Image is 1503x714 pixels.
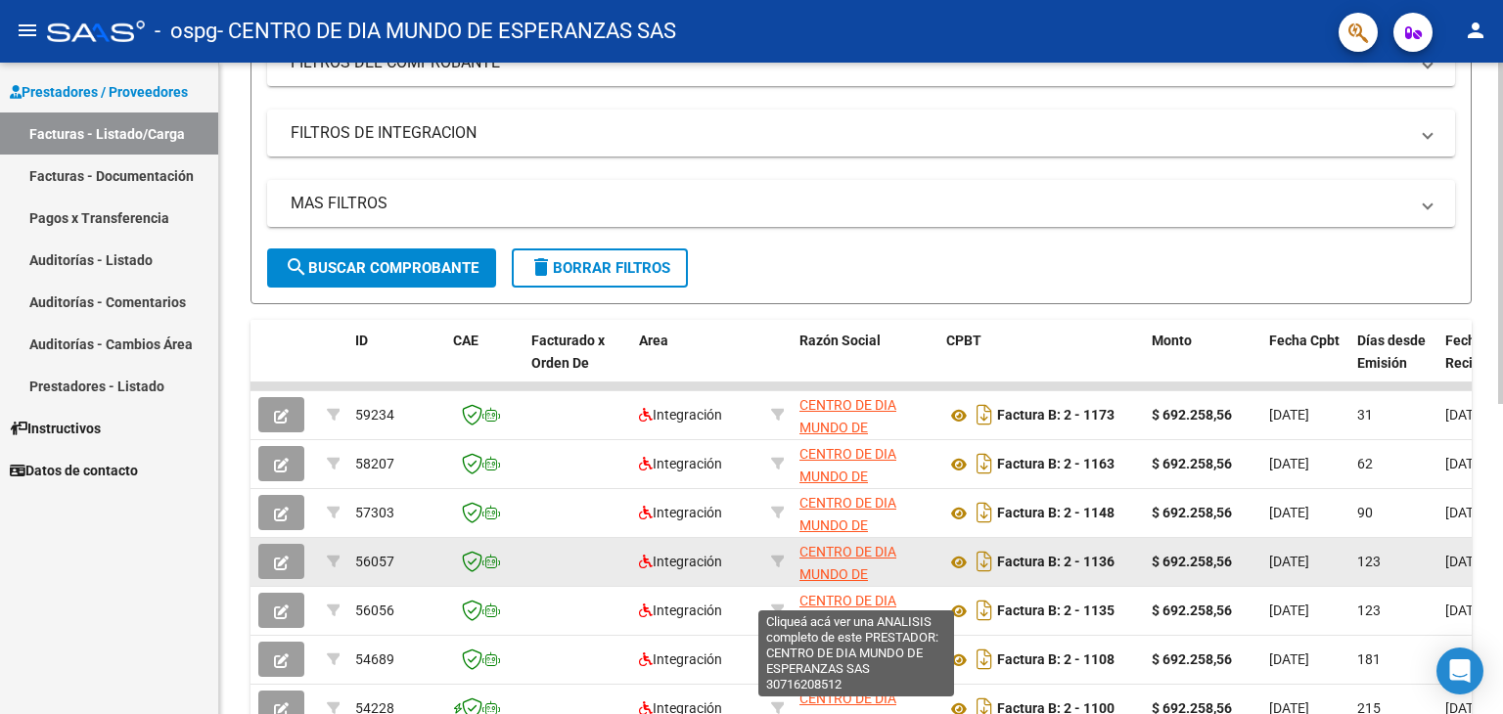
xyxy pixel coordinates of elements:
[799,394,931,435] div: 30716208512
[799,446,911,507] span: CENTRO DE DIA MUNDO DE ESPERANZAS SAS
[799,333,881,348] span: Razón Social
[10,460,138,481] span: Datos de contacto
[639,407,722,423] span: Integración
[1269,651,1309,667] span: [DATE]
[1445,456,1485,471] span: [DATE]
[524,320,631,406] datatable-header-cell: Facturado x Orden De
[1464,19,1487,42] mat-icon: person
[997,457,1115,472] strong: Factura B: 2 - 1163
[1349,320,1437,406] datatable-header-cell: Días desde Emisión
[799,492,931,533] div: 30716208512
[347,320,445,406] datatable-header-cell: ID
[1445,333,1500,371] span: Fecha Recibido
[799,642,911,702] span: CENTRO DE DIA MUNDO DE ESPERANZAS SAS
[1269,333,1340,348] span: Fecha Cpbt
[938,320,1144,406] datatable-header-cell: CPBT
[997,506,1115,521] strong: Factura B: 2 - 1148
[1357,333,1426,371] span: Días desde Emisión
[799,541,931,582] div: 30716208512
[291,122,1408,144] mat-panel-title: FILTROS DE INTEGRACION
[972,399,997,430] i: Descargar documento
[453,333,478,348] span: CAE
[355,602,394,618] span: 56056
[799,397,911,458] span: CENTRO DE DIA MUNDO DE ESPERANZAS SAS
[639,554,722,569] span: Integración
[1445,505,1485,520] span: [DATE]
[639,456,722,471] span: Integración
[972,546,997,577] i: Descargar documento
[285,255,308,279] mat-icon: search
[445,320,524,406] datatable-header-cell: CAE
[639,651,722,667] span: Integración
[291,193,1408,214] mat-panel-title: MAS FILTROS
[1436,647,1483,694] div: Open Intercom Messenger
[1152,456,1232,471] strong: $ 692.258,56
[531,333,605,371] span: Facturado x Orden De
[355,505,394,520] span: 57303
[639,505,722,520] span: Integración
[1445,554,1485,569] span: [DATE]
[267,248,496,288] button: Buscar Comprobante
[1445,407,1485,423] span: [DATE]
[1269,407,1309,423] span: [DATE]
[1269,505,1309,520] span: [DATE]
[972,497,997,528] i: Descargar documento
[1357,505,1373,520] span: 90
[355,456,394,471] span: 58207
[997,555,1115,570] strong: Factura B: 2 - 1136
[972,448,997,479] i: Descargar documento
[1152,333,1192,348] span: Monto
[799,495,911,556] span: CENTRO DE DIA MUNDO DE ESPERANZAS SAS
[1357,407,1373,423] span: 31
[285,259,478,277] span: Buscar Comprobante
[1357,651,1381,667] span: 181
[355,333,368,348] span: ID
[997,652,1115,668] strong: Factura B: 2 - 1108
[639,333,668,348] span: Area
[155,10,217,53] span: - ospg
[16,19,39,42] mat-icon: menu
[799,590,931,631] div: 30716208512
[217,10,676,53] span: - CENTRO DE DIA MUNDO DE ESPERANZAS SAS
[799,593,911,653] span: CENTRO DE DIA MUNDO DE ESPERANZAS SAS
[1152,554,1232,569] strong: $ 692.258,56
[1269,456,1309,471] span: [DATE]
[799,443,931,484] div: 30716208512
[512,248,688,288] button: Borrar Filtros
[267,110,1455,156] mat-expansion-panel-header: FILTROS DE INTEGRACION
[1152,505,1232,520] strong: $ 692.258,56
[1357,456,1373,471] span: 62
[355,651,394,667] span: 54689
[946,333,981,348] span: CPBT
[1152,407,1232,423] strong: $ 692.258,56
[355,554,394,569] span: 56057
[1445,602,1485,618] span: [DATE]
[997,603,1115,619] strong: Factura B: 2 - 1135
[355,407,394,423] span: 59234
[792,320,938,406] datatable-header-cell: Razón Social
[529,255,553,279] mat-icon: delete
[799,639,931,680] div: 30716208512
[997,408,1115,424] strong: Factura B: 2 - 1173
[10,81,188,103] span: Prestadores / Proveedores
[1269,554,1309,569] span: [DATE]
[1357,602,1381,618] span: 123
[799,544,911,604] span: CENTRO DE DIA MUNDO DE ESPERANZAS SAS
[972,595,997,626] i: Descargar documento
[267,180,1455,227] mat-expansion-panel-header: MAS FILTROS
[1144,320,1261,406] datatable-header-cell: Monto
[1261,320,1349,406] datatable-header-cell: Fecha Cpbt
[1152,651,1232,667] strong: $ 692.258,56
[1269,602,1309,618] span: [DATE]
[972,644,997,675] i: Descargar documento
[1152,602,1232,618] strong: $ 692.258,56
[1357,554,1381,569] span: 123
[631,320,763,406] datatable-header-cell: Area
[639,602,722,618] span: Integración
[10,418,101,439] span: Instructivos
[529,259,670,277] span: Borrar Filtros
